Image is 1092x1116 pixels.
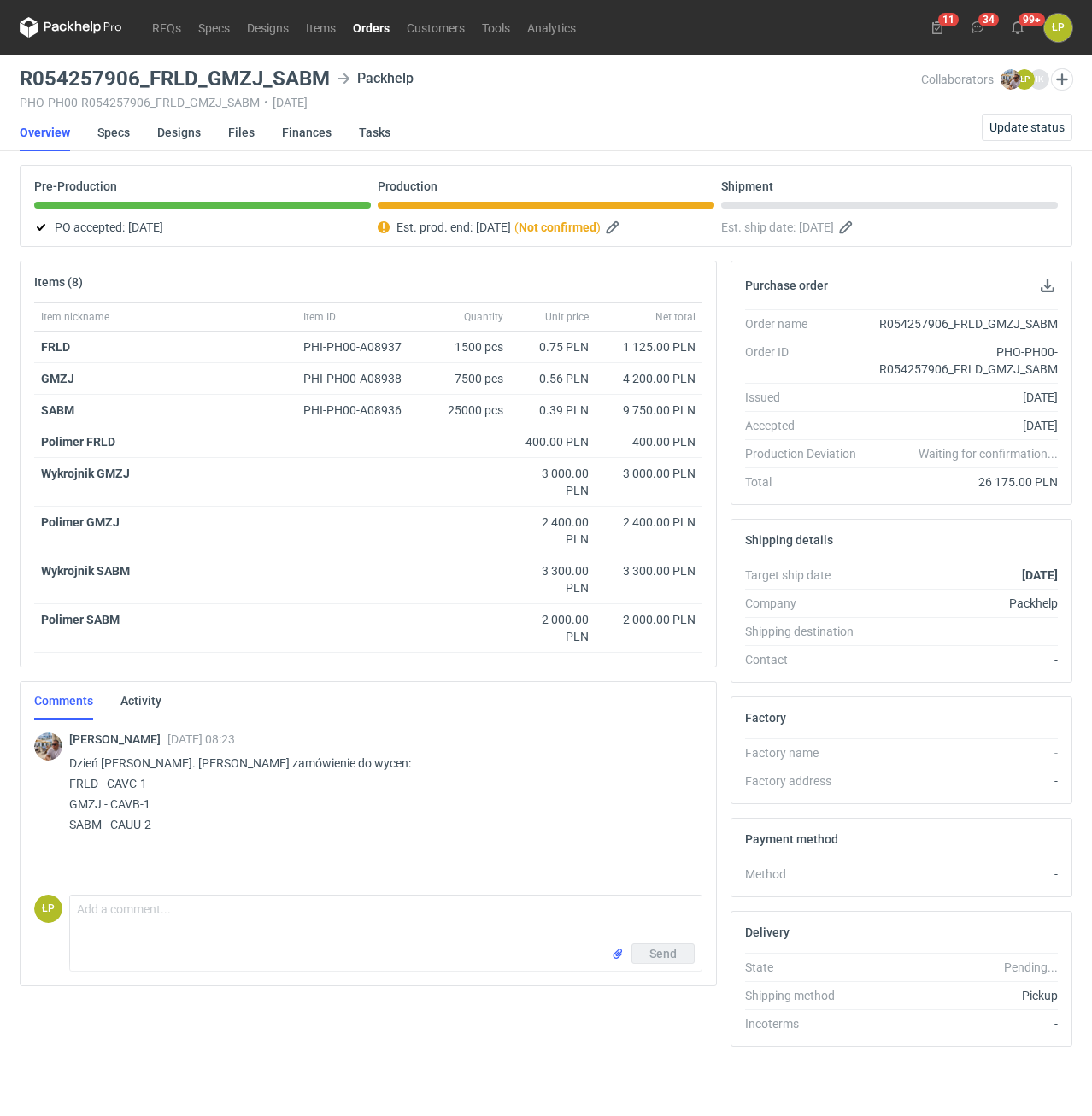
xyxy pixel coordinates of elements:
img: Michał Palasek [34,732,62,761]
a: Specs [190,17,238,38]
h2: Delivery [745,925,790,939]
div: - [870,1015,1058,1032]
div: 400.00 PLN [517,433,589,450]
a: Files [228,114,255,151]
div: Shipping destination [745,623,870,640]
div: PHI-PH00-A08936 [303,402,418,419]
figcaption: ŁP [34,895,62,923]
a: Tools [473,17,519,38]
a: RFQs [144,17,190,38]
button: 99+ [1004,14,1031,41]
div: - [870,744,1058,761]
div: 0.56 PLN [517,370,589,387]
a: Designs [157,114,201,151]
a: Designs [238,17,297,38]
a: Orders [344,17,398,38]
strong: Wykrojnik GMZJ [41,467,130,480]
span: [DATE] [799,217,834,238]
div: Total [745,473,870,490]
div: 3 300.00 PLN [602,562,696,579]
div: 1 125.00 PLN [602,338,696,355]
div: Issued [745,389,870,406]
svg: Packhelp Pro [20,17,122,38]
a: Analytics [519,17,584,38]
div: 2 000.00 PLN [517,611,589,645]
h3: R054257906_FRLD_GMZJ_SABM [20,68,330,89]
span: Item nickname [41,310,109,324]
a: Finances [282,114,332,151]
span: Net total [655,310,696,324]
span: [DATE] 08:23 [167,732,235,746]
div: Factory name [745,744,870,761]
button: Send [631,943,695,964]
span: Unit price [545,310,589,324]
em: Pending... [1004,960,1058,974]
button: Edit estimated production end date [604,217,625,238]
h2: Items (8) [34,275,83,289]
div: Factory address [745,772,870,790]
button: Edit collaborators [1051,68,1073,91]
div: Packhelp [870,595,1058,612]
span: Update status [989,121,1065,133]
div: Łukasz Postawa [34,895,62,923]
em: ( [514,220,519,234]
em: ) [596,220,601,234]
div: Target ship date [745,567,870,584]
span: Collaborators [921,73,994,86]
div: Contact [745,651,870,668]
a: SABM [41,403,74,417]
strong: Polimer FRLD [41,435,115,449]
span: • [264,96,268,109]
a: Comments [34,682,93,720]
div: Order name [745,315,870,332]
strong: Wykrojnik SABM [41,564,130,578]
div: Shipping method [745,987,870,1004]
span: [DATE] [476,217,511,238]
strong: Polimer GMZJ [41,515,120,529]
h2: Purchase order [745,279,828,292]
span: [PERSON_NAME] [69,732,167,746]
div: [DATE] [870,389,1058,406]
span: [DATE] [128,217,163,238]
span: Quantity [464,310,503,324]
p: Production [378,179,437,193]
figcaption: ŁP [1014,69,1035,90]
p: Pre-Production [34,179,117,193]
div: 400.00 PLN [602,433,696,450]
div: 0.39 PLN [517,402,589,419]
p: Dzień [PERSON_NAME]. [PERSON_NAME] zamówienie do wycen: FRLD - CAVC-1 GMZJ - CAVB-1 SABM - CAUU-2 [69,753,689,835]
a: Overview [20,114,70,151]
div: Accepted [745,417,870,434]
div: Łukasz Postawa [1044,14,1072,42]
a: Customers [398,17,473,38]
a: Tasks [359,114,390,151]
div: PHO-PH00-R054257906_FRLD_GMZJ_SABM [DATE] [20,96,921,109]
div: 1500 pcs [425,332,510,363]
div: Est. prod. end: [378,217,714,238]
button: Update status [982,114,1072,141]
span: Item ID [303,310,336,324]
a: Specs [97,114,130,151]
div: 26 175.00 PLN [870,473,1058,490]
div: [DATE] [870,417,1058,434]
figcaption: IK [1029,69,1049,90]
div: 9 750.00 PLN [602,402,696,419]
a: Activity [120,682,161,720]
div: 3 000.00 PLN [602,465,696,482]
span: Send [649,948,677,960]
strong: [DATE] [1022,568,1058,582]
div: State [745,959,870,976]
button: Download PO [1037,275,1058,296]
a: Items [297,17,344,38]
div: 2 400.00 PLN [517,514,589,548]
button: ŁP [1044,14,1072,42]
em: Waiting for confirmation... [919,445,1058,462]
div: 3 300.00 PLN [517,562,589,596]
a: GMZJ [41,372,74,385]
strong: Not confirmed [519,220,596,234]
div: Packhelp [337,68,414,89]
div: Est. ship date: [721,217,1058,238]
img: Michał Palasek [1001,69,1021,90]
